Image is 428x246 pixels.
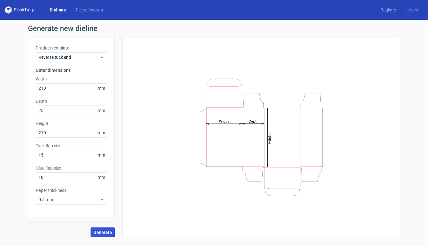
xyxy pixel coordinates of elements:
span: Generate [93,230,112,235]
span: mm [96,150,107,160]
label: Paper thickness [36,187,107,193]
label: Glue flap size [36,165,107,171]
tspan: Width [219,119,229,123]
h3: Outer dimensions [36,67,107,73]
span: mm [96,173,107,182]
span: mm [96,106,107,115]
span: mm [96,128,107,137]
span: 0.5 mm [38,196,100,203]
span: mm [96,84,107,93]
span: Reverse tuck end [38,54,100,60]
tspan: Depth [249,119,259,123]
button: Generate [91,227,115,237]
a: Log in [401,7,423,13]
h1: Generate new dieline [28,25,400,32]
label: Depth [36,98,107,104]
label: Product template [36,45,107,51]
label: Height [36,120,107,127]
label: Width [36,76,107,82]
label: Tuck flap size [36,143,107,149]
a: Register [376,7,401,13]
a: Diecut layouts [71,7,108,13]
tspan: Height [267,133,272,144]
a: Dielines [45,7,71,13]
